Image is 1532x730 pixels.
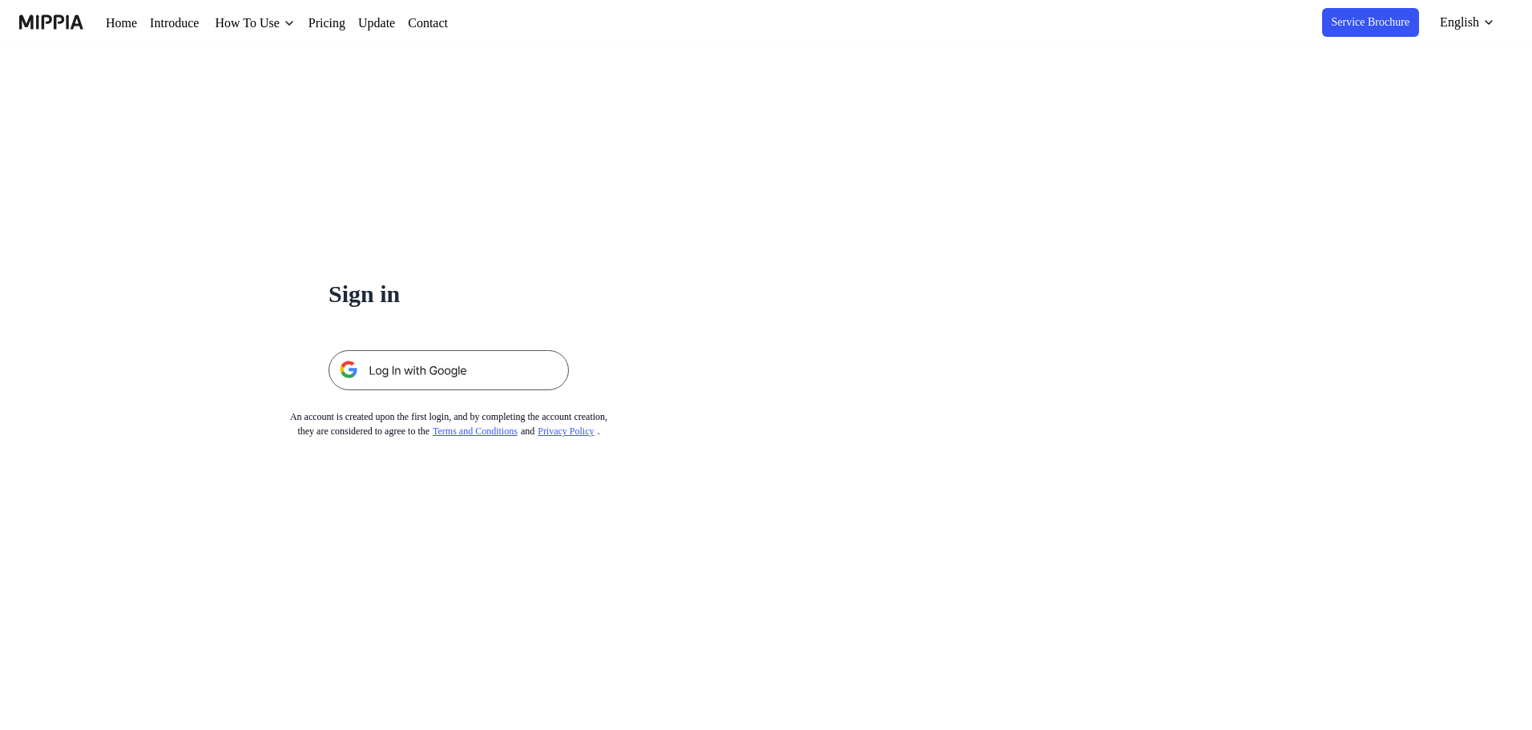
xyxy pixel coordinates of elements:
[558,425,619,437] a: Privacy Policy
[434,425,534,437] a: Terms and Conditions
[301,17,314,30] img: down
[224,14,301,33] div: How To Use
[329,350,569,390] img: 구글 로그인 버튼
[106,14,140,33] a: Home
[224,14,314,33] button: How To Use
[329,276,569,312] h1: Sign in
[153,14,211,33] a: Introduce
[1435,13,1482,32] div: English
[1310,8,1417,37] button: Service Brochure
[264,409,635,438] div: An account is created upon the first login, and by completing the account creation, they are cons...
[327,14,367,33] a: Pricing
[1425,6,1505,38] button: English
[380,14,423,33] a: Update
[436,14,484,33] a: Contact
